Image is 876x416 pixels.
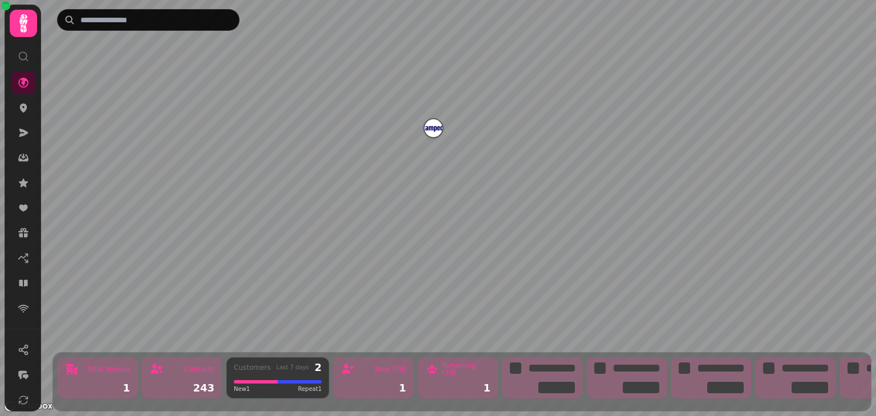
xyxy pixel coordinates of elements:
[234,364,271,371] div: Customers
[298,385,322,393] span: Repeat 1
[424,119,443,137] button: Scottish Hospitality Group venue
[425,383,490,393] div: 1
[184,366,214,373] div: Contacts
[442,362,490,376] div: Returning (7d)
[341,383,406,393] div: 1
[87,366,130,373] div: Total Venues
[424,119,443,141] div: Map marker
[276,365,309,370] div: Last 7 days
[3,399,54,413] a: Mapbox logo
[149,383,214,393] div: 243
[375,366,406,373] div: New (7d)
[314,362,322,373] div: 2
[234,385,250,393] span: New 1
[65,383,130,393] div: 1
